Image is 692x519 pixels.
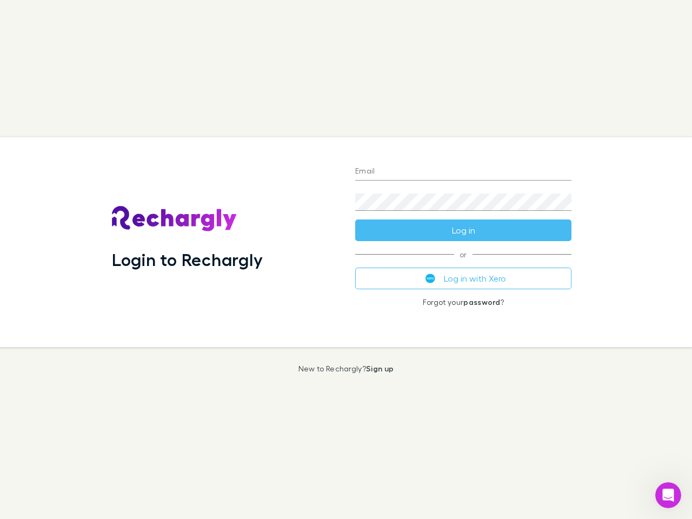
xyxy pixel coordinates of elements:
h1: Login to Rechargly [112,249,263,270]
button: Log in with Xero [355,268,571,289]
img: Rechargly's Logo [112,206,237,232]
p: Forgot your ? [355,298,571,307]
a: password [463,297,500,307]
p: New to Rechargly? [298,364,394,373]
button: Log in [355,219,571,241]
img: Xero's logo [425,274,435,283]
iframe: Intercom live chat [655,482,681,508]
a: Sign up [366,364,394,373]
